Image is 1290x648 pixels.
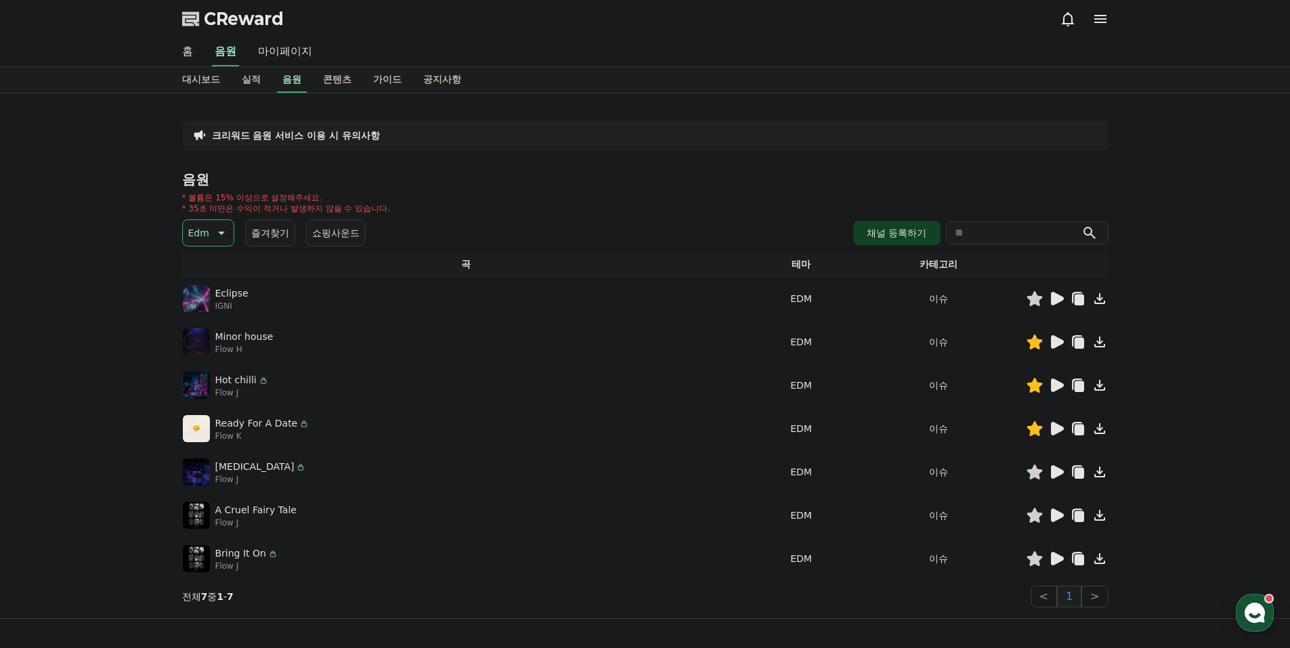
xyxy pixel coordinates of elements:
button: 채널 등록하기 [853,221,940,245]
p: Flow J [215,474,307,485]
button: < [1031,586,1057,607]
p: Hot chilli [215,373,257,387]
p: Minor house [215,330,274,344]
p: Flow K [215,431,310,441]
p: Flow J [215,517,297,528]
td: 이슈 [852,407,1026,450]
a: 공지사항 [412,67,472,93]
td: 이슈 [852,450,1026,494]
th: 카테고리 [852,252,1026,277]
img: music [183,458,210,485]
td: 이슈 [852,320,1026,364]
p: * 볼륨은 15% 이상으로 설정해주세요. [182,192,391,203]
p: Eclipse [215,286,249,301]
img: music [183,415,210,442]
td: 이슈 [852,494,1026,537]
strong: 7 [227,591,234,602]
p: Flow H [215,344,274,355]
a: 크리워드 음원 서비스 이용 시 유의사항 [212,129,380,142]
strong: 7 [201,591,208,602]
p: [MEDICAL_DATA] [215,460,295,474]
p: Ready For A Date [215,416,298,431]
img: music [183,545,210,572]
a: 홈 [171,38,204,66]
img: music [183,372,210,399]
img: music [183,502,210,529]
button: 즐겨찾기 [245,219,295,246]
td: 이슈 [852,277,1026,320]
a: 콘텐츠 [312,67,362,93]
td: 이슈 [852,537,1026,580]
td: EDM [750,364,851,407]
button: 1 [1057,586,1081,607]
p: Flow J [215,387,269,398]
a: 음원 [212,38,239,66]
p: * 35초 미만은 수익이 적거나 발생하지 않을 수 있습니다. [182,203,391,214]
p: Bring It On [215,546,266,561]
a: 대시보드 [171,67,231,93]
td: EDM [750,537,851,580]
td: EDM [750,450,851,494]
p: IGNI [215,301,249,311]
td: EDM [750,320,851,364]
th: 곡 [182,252,751,277]
a: 마이페이지 [247,38,323,66]
strong: 1 [217,591,223,602]
td: EDM [750,277,851,320]
span: CReward [204,8,284,30]
td: EDM [750,407,851,450]
img: music [183,285,210,312]
p: 전체 중 - [182,590,234,603]
th: 테마 [750,252,851,277]
a: 가이드 [362,67,412,93]
a: 실적 [231,67,272,93]
p: Edm [188,223,209,242]
td: 이슈 [852,364,1026,407]
a: 음원 [277,67,307,93]
p: Flow J [215,561,278,571]
button: Edm [182,219,234,246]
h4: 음원 [182,172,1109,187]
img: music [183,328,210,355]
td: EDM [750,494,851,537]
a: CReward [182,8,284,30]
button: > [1081,586,1108,607]
button: 쇼핑사운드 [306,219,366,246]
p: A Cruel Fairy Tale [215,503,297,517]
